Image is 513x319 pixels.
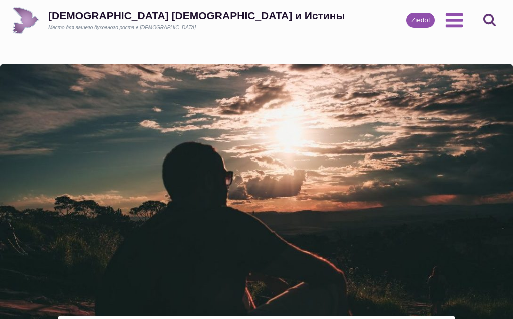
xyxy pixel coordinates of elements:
a: Ziedot [406,13,435,28]
img: Draudze Gars un Patiesība [12,7,40,34]
a: [DEMOGRAPHIC_DATA] [DEMOGRAPHIC_DATA] и ИстиныМесто для вашего духовного роста в [DEMOGRAPHIC_DATA] [12,7,345,34]
div: Место для вашего духовного роста в [DEMOGRAPHIC_DATA] [48,24,345,31]
div: [DEMOGRAPHIC_DATA] [DEMOGRAPHIC_DATA] и Истины [48,9,345,22]
button: Открыть меню [440,7,468,33]
button: Показать форму поиска [478,9,501,32]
